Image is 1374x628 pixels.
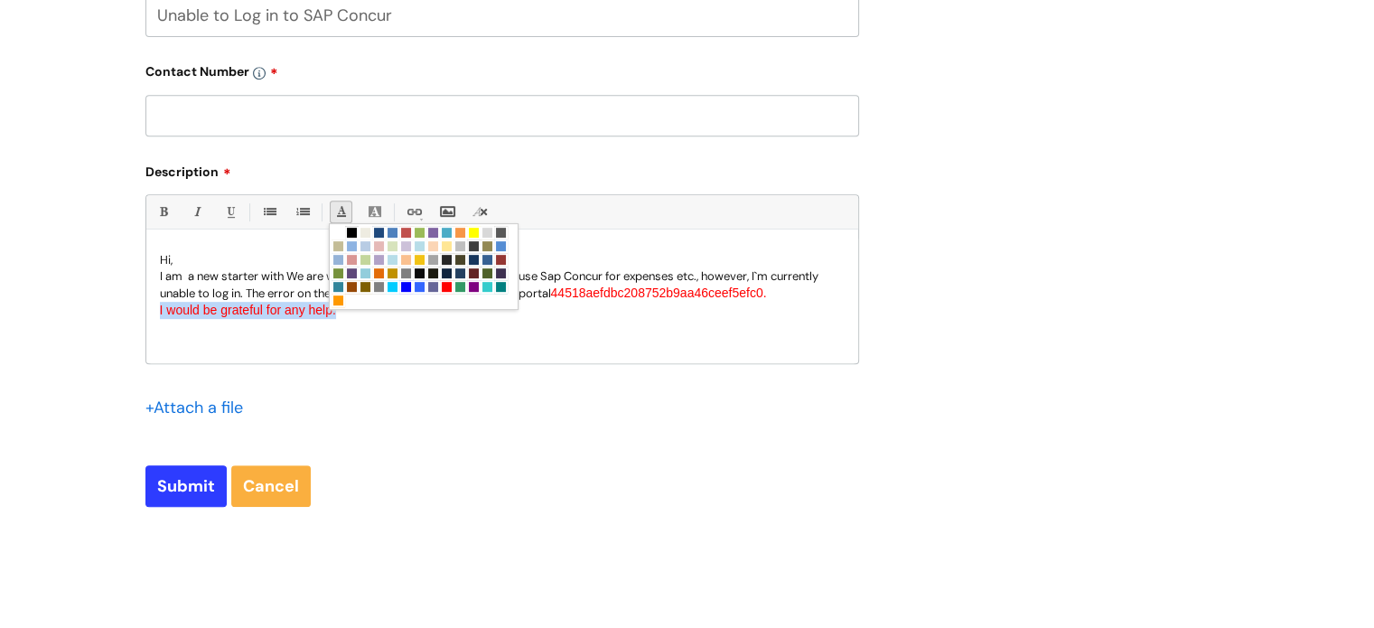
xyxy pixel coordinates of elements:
a: • Unordered List (Ctrl-Shift-7) [257,201,280,223]
div: Attach a file [145,393,254,422]
a: Cancel [231,465,311,507]
input: Submit [145,465,227,507]
span: 44518aefdbc208752b9aa46ceef5efc0. [551,286,767,300]
a: 1. Ordered List (Ctrl-Shift-8) [291,201,313,223]
a: Back Color [363,201,386,223]
p: Hi, [160,252,845,268]
a: Bold (Ctrl-B) [152,201,174,223]
a: Remove formatting (Ctrl-\) [469,201,491,223]
label: Contact Number [145,58,859,80]
a: Italic (Ctrl-I) [185,201,208,223]
a: Font Color [330,201,352,223]
a: Link [402,201,425,223]
label: Description [145,158,859,180]
a: Underline(Ctrl-U) [219,201,241,223]
img: info-icon.svg [253,67,266,80]
p: I am a new starter with We are with You and I have been advised to use Sap Concur for expenses et... [160,268,845,302]
a: Insert Image... [435,201,458,223]
span: I would be grateful for any help. [160,303,336,317]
